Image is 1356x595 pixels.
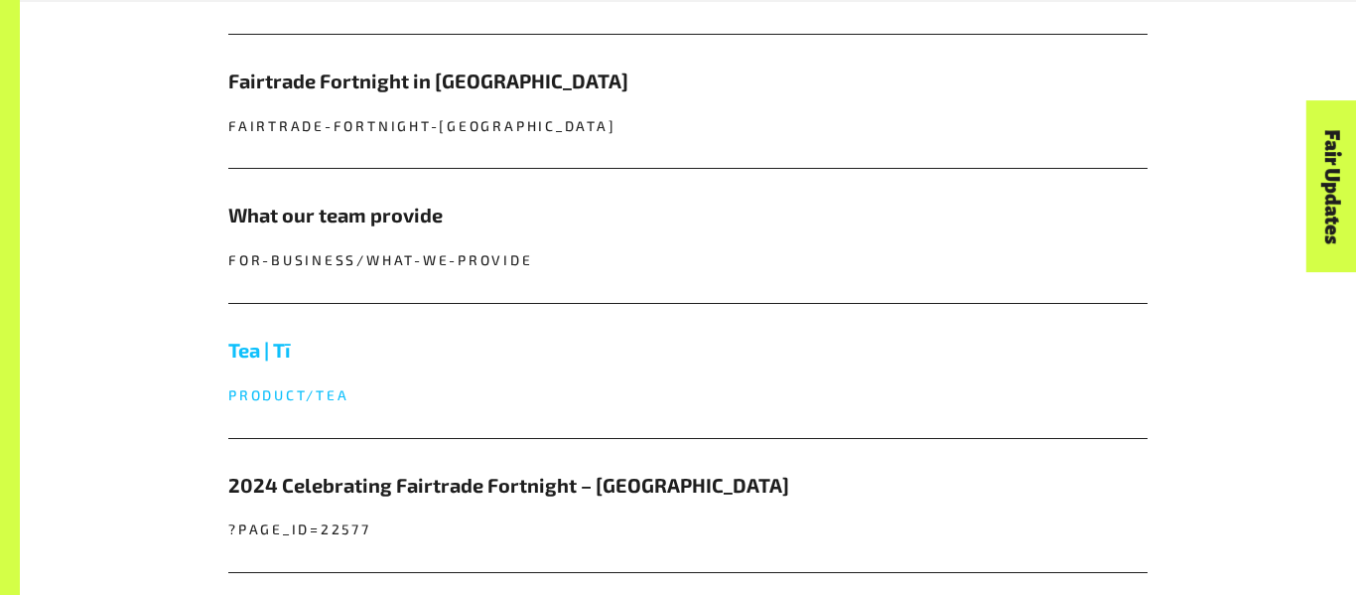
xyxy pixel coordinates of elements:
[228,116,1148,137] p: fairtrade-fortnight-[GEOGRAPHIC_DATA]
[228,336,1148,366] h5: Tea | Tī
[228,67,1148,96] h5: Fairtrade Fortnight in [GEOGRAPHIC_DATA]
[228,201,1148,230] h5: What our team provide
[228,439,1148,573] a: 2024 Celebrating Fairtrade Fortnight – [GEOGRAPHIC_DATA] ?page_id=22577
[228,520,1148,540] p: ?page_id=22577
[228,250,1148,271] p: for-business/what-we-provide
[228,169,1148,303] a: What our team provide for-business/what-we-provide
[228,385,1148,406] p: product/tea
[228,35,1148,169] a: Fairtrade Fortnight in [GEOGRAPHIC_DATA] fairtrade-fortnight-[GEOGRAPHIC_DATA]
[228,304,1148,438] a: Tea | Tī product/tea
[228,471,1148,501] h5: 2024 Celebrating Fairtrade Fortnight – [GEOGRAPHIC_DATA]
